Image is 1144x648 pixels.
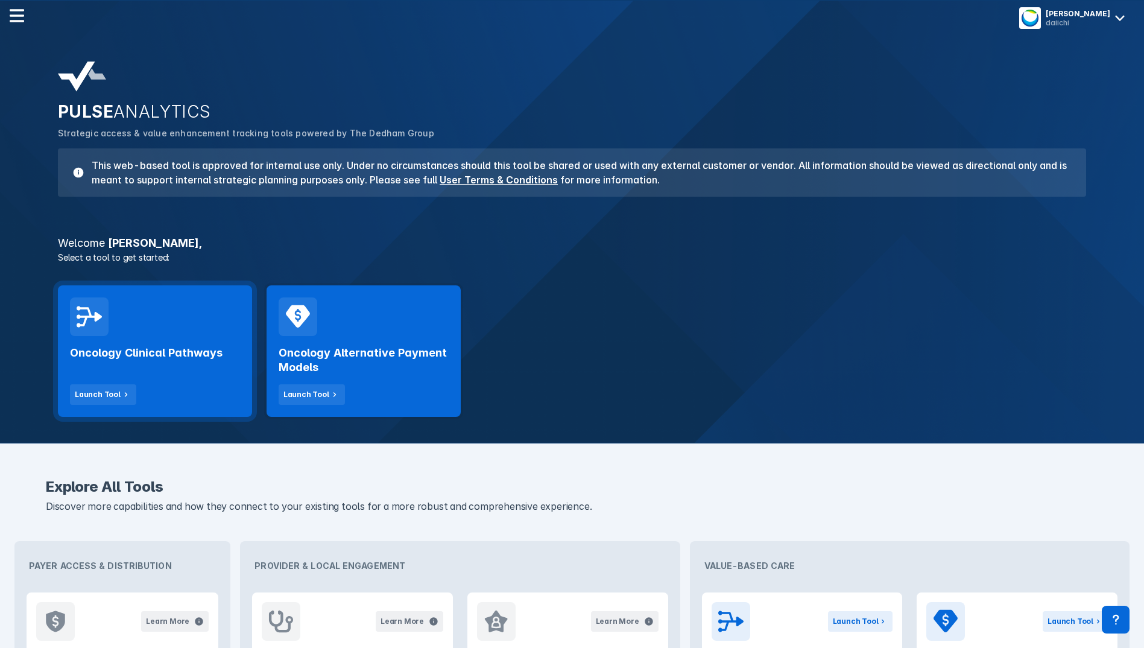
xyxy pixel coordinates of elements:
[833,616,879,627] div: Launch Tool
[1046,9,1110,18] div: [PERSON_NAME]
[58,62,106,92] img: pulse-analytics-logo
[381,616,424,627] div: Learn More
[75,389,121,400] div: Launch Tool
[84,158,1072,187] h3: This web-based tool is approved for internal use only. Under no circumstances should this tool be...
[283,389,329,400] div: Launch Tool
[440,174,558,186] a: User Terms & Conditions
[113,101,211,122] span: ANALYTICS
[245,546,675,585] div: Provider & Local Engagement
[279,384,345,405] button: Launch Tool
[141,611,209,632] button: Learn More
[70,346,223,360] h2: Oncology Clinical Pathways
[695,546,1125,585] div: Value-Based Care
[279,346,449,375] h2: Oncology Alternative Payment Models
[146,616,189,627] div: Learn More
[1022,10,1038,27] img: menu button
[58,127,1086,140] p: Strategic access & value enhancement tracking tools powered by The Dedham Group
[58,285,252,417] a: Oncology Clinical PathwaysLaunch Tool
[10,8,24,23] img: menu--horizontal.svg
[19,546,226,585] div: Payer Access & Distribution
[1043,611,1108,632] button: Launch Tool
[58,101,1086,122] h2: PULSE
[828,611,893,632] button: Launch Tool
[51,238,1093,249] h3: [PERSON_NAME] ,
[51,251,1093,264] p: Select a tool to get started:
[1102,606,1130,634] div: Contact Support
[267,285,461,417] a: Oncology Alternative Payment ModelsLaunch Tool
[1048,616,1093,627] div: Launch Tool
[591,611,659,632] button: Learn More
[1046,18,1110,27] div: daiichi
[58,237,105,249] span: Welcome
[596,616,639,627] div: Learn More
[70,384,136,405] button: Launch Tool
[46,499,1098,515] p: Discover more capabilities and how they connect to your existing tools for a more robust and comp...
[46,480,1098,494] h2: Explore All Tools
[376,611,443,632] button: Learn More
